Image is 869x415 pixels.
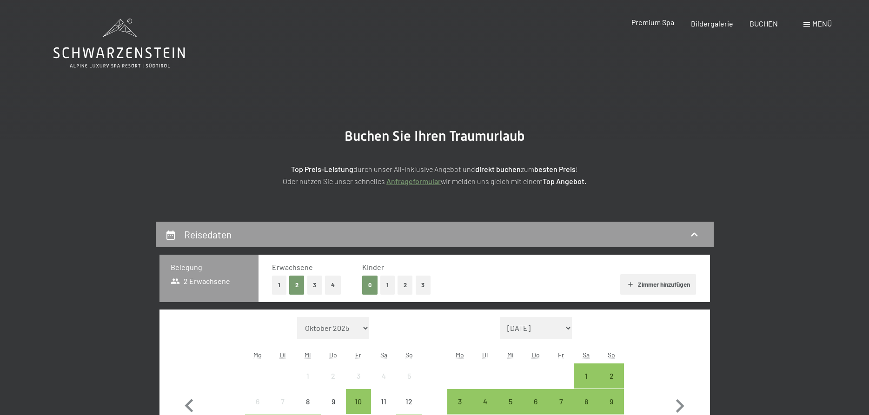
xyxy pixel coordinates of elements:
div: Fri Oct 10 2025 [346,389,371,414]
div: Anreise nicht möglich [371,389,396,414]
div: Thu Nov 06 2025 [523,389,548,414]
div: Anreise möglich [599,363,624,389]
strong: Top Angebot. [543,177,586,185]
abbr: Montag [456,351,464,359]
abbr: Donnerstag [329,351,337,359]
div: Wed Oct 08 2025 [295,389,320,414]
button: 1 [380,276,395,295]
div: Sun Oct 12 2025 [396,389,421,414]
div: Anreise nicht möglich [295,389,320,414]
div: Anreise möglich [599,389,624,414]
div: Anreise nicht möglich [346,363,371,389]
div: 1 [296,372,319,395]
div: Anreise nicht möglich [371,363,396,389]
strong: besten Preis [534,165,576,173]
h3: Belegung [171,262,247,272]
abbr: Sonntag [608,351,615,359]
abbr: Montag [253,351,262,359]
div: Anreise möglich [473,389,498,414]
div: Anreise möglich [574,363,599,389]
abbr: Dienstag [280,351,286,359]
span: Buchen Sie Ihren Traumurlaub [345,128,525,144]
span: Kinder [362,263,384,271]
div: Sat Oct 11 2025 [371,389,396,414]
div: Thu Oct 02 2025 [321,363,346,389]
button: 3 [416,276,431,295]
abbr: Dienstag [482,351,488,359]
abbr: Freitag [558,351,564,359]
button: 2 [398,276,413,295]
span: Menü [812,19,832,28]
strong: Top Preis-Leistung [291,165,353,173]
button: 1 [272,276,286,295]
a: Anfrageformular [386,177,441,185]
div: Sat Nov 08 2025 [574,389,599,414]
div: 2 [322,372,345,395]
a: Premium Spa [631,18,674,26]
div: Wed Oct 01 2025 [295,363,320,389]
abbr: Mittwoch [507,351,514,359]
div: Sun Oct 05 2025 [396,363,421,389]
span: 2 Erwachsene [171,276,231,286]
div: Anreise möglich [447,389,472,414]
div: Anreise nicht möglich [270,389,295,414]
div: Anreise möglich [346,389,371,414]
abbr: Freitag [355,351,361,359]
abbr: Mittwoch [305,351,311,359]
div: 5 [397,372,420,395]
div: 2 [600,372,623,395]
div: Fri Nov 07 2025 [548,389,573,414]
button: 0 [362,276,378,295]
div: Tue Nov 04 2025 [473,389,498,414]
div: Anreise nicht möglich [245,389,270,414]
a: BUCHEN [750,19,778,28]
div: Sat Oct 04 2025 [371,363,396,389]
div: Anreise nicht möglich [396,363,421,389]
abbr: Samstag [583,351,590,359]
abbr: Donnerstag [532,351,540,359]
div: 3 [347,372,370,395]
div: Sun Nov 02 2025 [599,363,624,389]
a: Bildergalerie [691,19,733,28]
div: Anreise möglich [574,389,599,414]
span: Erwachsene [272,263,313,271]
div: Sun Nov 09 2025 [599,389,624,414]
div: Anreise nicht möglich [295,363,320,389]
abbr: Samstag [380,351,387,359]
button: 3 [307,276,323,295]
button: Zimmer hinzufügen [620,274,696,295]
div: Anreise nicht möglich [321,363,346,389]
button: 4 [325,276,341,295]
div: Anreise nicht möglich [321,389,346,414]
div: Thu Oct 09 2025 [321,389,346,414]
div: 4 [372,372,395,395]
h2: Reisedaten [184,229,232,240]
div: Anreise möglich [548,389,573,414]
abbr: Sonntag [405,351,413,359]
div: Fri Oct 03 2025 [346,363,371,389]
div: Sat Nov 01 2025 [574,363,599,389]
div: Wed Nov 05 2025 [498,389,523,414]
div: Anreise möglich [523,389,548,414]
div: Mon Nov 03 2025 [447,389,472,414]
div: Tue Oct 07 2025 [270,389,295,414]
div: Anreise möglich [498,389,523,414]
div: 1 [575,372,598,395]
div: Anreise nicht möglich [396,389,421,414]
strong: direkt buchen [475,165,521,173]
div: Mon Oct 06 2025 [245,389,270,414]
button: 2 [289,276,305,295]
p: durch unser All-inklusive Angebot und zum ! Oder nutzen Sie unser schnelles wir melden uns gleich... [202,163,667,187]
